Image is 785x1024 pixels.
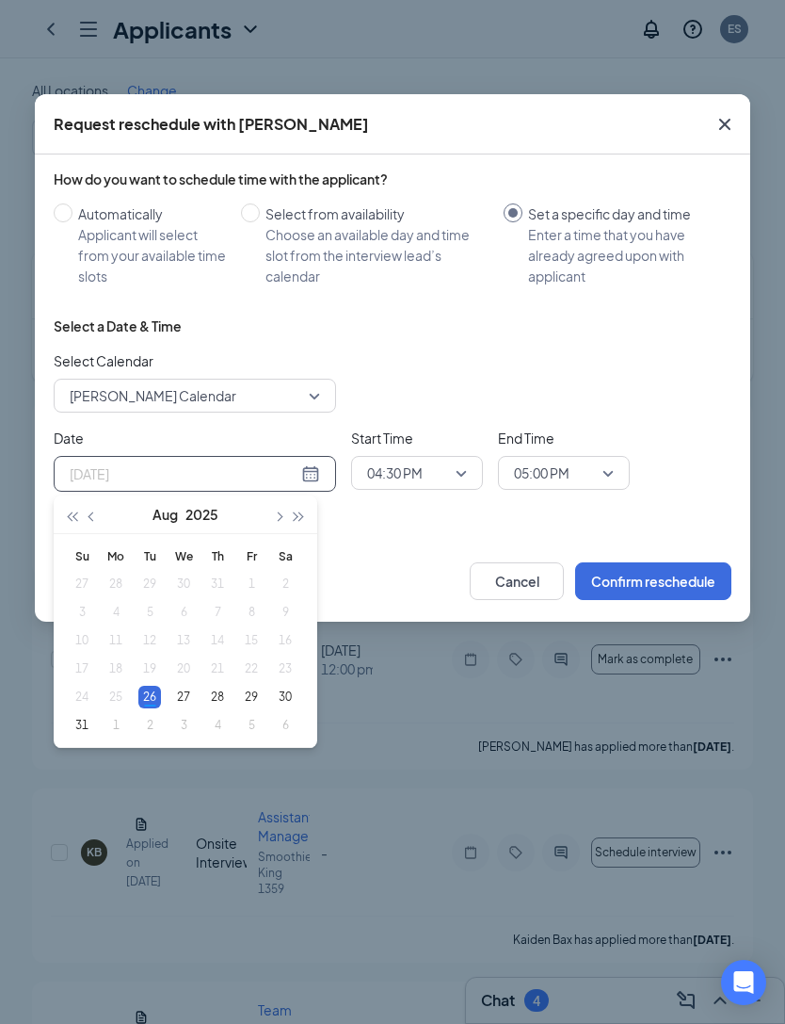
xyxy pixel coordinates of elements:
span: Start Time [351,428,483,448]
div: 3 [172,714,195,737]
th: Su [65,542,99,570]
td: 2025-09-05 [234,711,268,740]
div: 30 [274,686,296,708]
span: End Time [498,428,630,448]
td: 2025-09-03 [167,711,200,740]
div: Enter a time that you have already agreed upon with applicant [528,224,716,286]
input: Aug 26, 2025 [70,463,297,484]
div: 31 [71,714,93,737]
th: Th [200,542,234,570]
span: 05:00 PM [514,459,569,487]
div: 6 [274,714,296,737]
button: Confirm reschedule [575,562,731,600]
button: Cancel [470,562,564,600]
th: Fr [234,542,268,570]
td: 2025-08-30 [268,683,302,711]
div: 4 [206,714,229,737]
div: Request reschedule with [PERSON_NAME] [54,114,369,135]
th: Tu [133,542,167,570]
span: Date [54,428,336,448]
div: How do you want to schedule time with the applicant? [54,170,731,188]
div: Select from availability [265,203,489,224]
div: 27 [172,686,195,708]
div: 2 [138,714,161,737]
div: Select a Date & Time [54,317,182,335]
button: 2025 [185,496,218,533]
div: 1 [104,714,127,737]
svg: Cross [713,113,736,136]
td: 2025-09-06 [268,711,302,740]
div: Automatically [78,203,226,224]
div: Choose an available day and time slot from the interview lead’s calendar [265,224,489,286]
td: 2025-08-26 [133,683,167,711]
div: 29 [240,686,263,708]
button: Close [699,94,750,154]
div: 26 [138,686,161,708]
span: 04:30 PM [367,459,423,487]
span: [PERSON_NAME] Calendar [70,382,236,410]
span: Select Calendar [54,350,336,371]
td: 2025-08-29 [234,683,268,711]
div: Set a specific day and time [528,203,716,224]
div: 28 [206,686,229,708]
div: 5 [240,714,263,737]
div: Open Intercom Messenger [721,960,766,1005]
td: 2025-09-04 [200,711,234,740]
td: 2025-08-27 [167,683,200,711]
td: 2025-09-02 [133,711,167,740]
td: 2025-09-01 [99,711,133,740]
div: Applicant will select from your available time slots [78,224,226,286]
th: Sa [268,542,302,570]
button: Aug [152,496,178,533]
th: Mo [99,542,133,570]
th: We [167,542,200,570]
td: 2025-08-28 [200,683,234,711]
td: 2025-08-31 [65,711,99,740]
